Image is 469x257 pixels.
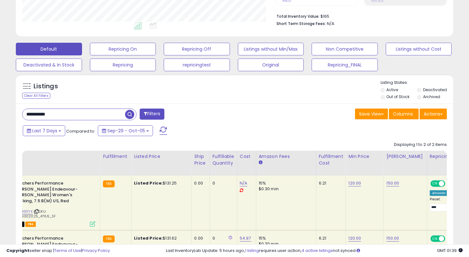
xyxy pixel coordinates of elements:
[276,21,326,26] b: Short Term Storage Fees:
[240,153,253,160] div: Cost
[22,93,50,99] div: Clear All Filters
[259,235,311,241] div: 15%
[259,153,314,160] div: Amazon Fees
[259,186,311,192] div: $0.30 min
[430,190,452,196] div: Amazon AI
[166,248,463,254] div: Last InventoryLab Update: 5 hours ago, requires user action, not synced.
[386,43,452,55] button: Listings without Cost
[134,180,163,186] b: Listed Price:
[23,125,65,136] button: Last 7 Days
[386,87,398,92] label: Active
[194,180,205,186] div: 0.00
[240,180,247,186] a: N/A
[259,160,263,166] small: Amazon Fees.
[98,125,153,136] button: Sep-29 - Oct-05
[25,222,36,227] span: FBA
[301,248,333,254] a: 4 active listings
[420,109,447,119] button: Actions
[0,209,56,218] span: | SKU: SKET_120_09302025_4766_SF
[245,248,259,254] a: 1 listing
[16,59,82,71] button: Deactivated & In Stock
[238,59,304,71] button: Original
[140,109,164,120] button: Filters
[394,142,447,148] div: Displaying 1 to 2 of 2 items
[437,248,463,254] span: 2025-10-13 01:39 GMT
[103,153,129,160] div: Fulfillment
[276,14,320,19] b: Total Inventory Value:
[164,59,230,71] button: repricingtest
[381,80,453,86] p: Listing States:
[13,209,33,214] a: B0FBX911YK
[240,235,251,241] a: 54.97
[386,153,424,160] div: [PERSON_NAME]
[0,222,24,227] span: All listings that are unavailable for purchase on Amazon for any reason other than out-of-stock
[66,128,95,134] span: Compared to:
[348,235,361,241] a: 120.00
[389,109,419,119] button: Columns
[259,180,311,186] div: 15%
[103,180,115,187] small: FBA
[107,128,145,134] span: Sep-29 - Oct-05
[134,180,187,186] div: $131.25
[90,43,156,55] button: Repricing On
[312,43,378,55] button: Non Competitive
[54,248,81,254] a: Terms of Use
[212,180,232,186] div: 0
[34,82,58,91] h5: Listings
[312,59,378,71] button: Repricing_FINAL
[431,181,439,186] span: ON
[276,12,442,20] li: $165
[194,235,205,241] div: 0.00
[348,153,381,160] div: Min Price
[134,153,189,160] div: Listed Price
[355,109,388,119] button: Save View
[15,180,92,205] b: Skechers Performance [PERSON_NAME] Endeavour-[PERSON_NAME] Women's Walking, 7.5 B(M) US, Red
[6,248,110,254] div: seller snap | |
[32,128,57,134] span: Last 7 Days
[423,87,447,92] label: Deactivated
[194,153,207,166] div: Ship Price
[319,153,343,166] div: Fulfillment Cost
[386,180,399,186] a: 150.00
[430,153,454,160] div: Repricing
[238,43,304,55] button: Listings without Min/Max
[16,43,82,55] button: Default
[212,235,232,241] div: 0
[82,248,110,254] a: Privacy Policy
[319,180,341,186] div: 6.21
[103,235,115,242] small: FBA
[444,181,454,186] span: OFF
[386,235,399,241] a: 150.00
[6,248,29,254] strong: Copyright
[393,111,413,117] span: Columns
[348,180,361,186] a: 120.00
[386,94,409,99] label: Out of Stock
[431,236,439,241] span: ON
[430,197,452,211] div: Preset:
[212,153,234,166] div: Fulfillable Quantity
[134,235,163,241] b: Listed Price:
[423,94,440,99] label: Archived
[327,21,334,27] span: N/A
[319,235,341,241] div: 6.21
[90,59,156,71] button: Repricing
[164,43,230,55] button: Repricing Off
[134,235,187,241] div: $131.62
